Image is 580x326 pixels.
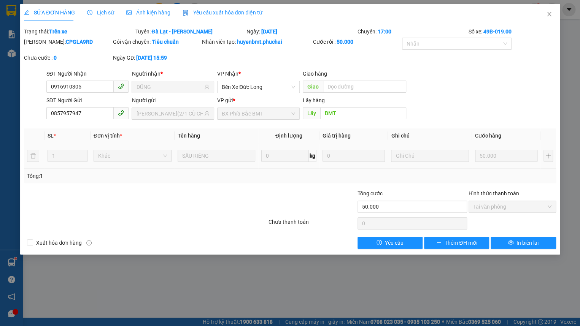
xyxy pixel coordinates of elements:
b: Trên xe [49,28,67,35]
span: Lấy hàng [303,97,325,103]
span: kg [309,150,316,162]
button: plus [543,150,553,162]
button: printerIn biên lai [491,237,556,249]
div: Ngày GD: [113,54,200,62]
button: exclamation-circleYêu cầu [358,237,423,249]
span: exclamation-circle [377,240,382,246]
div: DIỄM [89,25,150,34]
span: Gửi: [6,7,18,15]
span: Định lượng [275,133,302,139]
b: 0 [54,55,57,61]
b: 50.000 [337,39,353,45]
input: Tên người nhận [136,83,203,91]
span: Tổng cước [358,190,383,196]
div: Nhân viên tạo: [202,38,311,46]
span: edit [24,10,29,15]
span: Yêu cầu xuất hóa đơn điện tử [183,9,263,16]
div: [PERSON_NAME]: [24,38,111,46]
span: phone [118,83,124,89]
div: Chưa thanh toán [268,218,357,231]
span: Giá trị hàng [323,133,351,139]
span: clock-circle [87,10,92,15]
span: info-circle [86,240,92,245]
span: Tên hàng [178,133,200,139]
input: Dọc đường [320,107,407,119]
span: picture [126,10,132,15]
div: 0962187723 [89,34,150,44]
span: close [546,11,552,17]
div: Bến Xe Đức Long [89,6,150,25]
span: BX Phía Bắc BMT [222,108,295,119]
input: Dọc đường [323,81,407,93]
input: 0 [323,150,385,162]
label: Hình thức thanh toán [469,190,519,196]
span: user [204,111,210,116]
span: SỬA ĐƠN HÀNG [24,9,75,16]
div: Gói vận chuyển: [113,38,200,46]
div: Số xe: [468,27,557,36]
span: Giao [303,81,323,93]
span: printer [508,240,513,246]
div: VP [GEOGRAPHIC_DATA] [6,6,84,25]
div: Tổng: 1 [27,172,224,180]
span: Thêm ĐH mới [445,239,477,247]
span: Lấy [303,107,320,119]
span: phone [118,110,124,116]
input: Ghi Chú [391,150,469,162]
div: Chuyến: [357,27,468,36]
b: CPGLA9RD [66,39,93,45]
img: icon [183,10,189,16]
span: Cước hàng [475,133,501,139]
span: Lịch sử [87,9,114,16]
b: 17:00 [378,28,391,35]
div: Trạng thái: [23,27,134,36]
b: 49B-019.00 [483,28,512,35]
span: Yêu cầu [385,239,404,247]
input: 0 [475,150,538,162]
div: CÔNG [PERSON_NAME] (12A ĐOÀN THỊ ĐIỂM) MST: 5801463270 [6,25,84,70]
b: huyenbmt.phuchai [237,39,282,45]
b: [DATE] 15:59 [136,55,167,61]
div: Cước rồi : [313,38,400,46]
div: Người gửi [132,96,214,104]
button: plusThêm ĐH mới [424,237,489,249]
span: Ảnh kiện hàng [126,9,170,16]
input: Tên người gửi [136,109,203,118]
span: user [204,84,210,90]
span: VP Nhận [217,71,238,77]
span: Tại văn phòng [473,201,551,212]
input: VD: Bàn, Ghế [178,150,256,162]
span: Khác [98,150,167,161]
b: Đà Lạt - [PERSON_NAME] [152,28,213,35]
div: SĐT Người Gửi [46,96,129,104]
span: SL [48,133,54,139]
span: In biên lai [516,239,539,247]
th: Ghi chú [388,128,472,143]
div: Tuyến: [135,27,246,36]
button: delete [27,150,39,162]
div: Ngày: [246,27,357,36]
span: Nhận: [89,7,107,15]
div: Chưa cước : [24,54,111,62]
div: Người nhận [132,70,214,78]
b: [DATE] [261,28,277,35]
div: SĐT Người Nhận [46,70,129,78]
span: Giao hàng [303,71,327,77]
span: Xuất hóa đơn hàng [33,239,85,247]
span: Bến Xe Đức Long [222,81,295,93]
div: VP gửi [217,96,300,104]
span: Đơn vị tính [94,133,122,139]
button: Close [539,4,560,25]
span: plus [436,240,442,246]
b: Tiêu chuẩn [152,39,179,45]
